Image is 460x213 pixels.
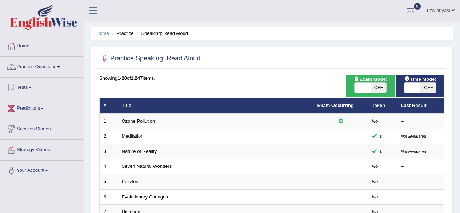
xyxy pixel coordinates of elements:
td: 5 [100,174,118,190]
span: OFF [371,83,387,93]
td: 4 [100,159,118,174]
a: Ozone Pollution [122,118,155,124]
td: 3 [100,144,118,159]
td: 6 [100,189,118,205]
div: Exam occurring question [317,118,364,125]
span: 0 [414,3,421,10]
th: Last Result [397,98,444,114]
th: # [100,98,118,114]
span: Exam Mode: [351,75,390,83]
a: Practice Questions [0,57,83,75]
span: You cannot take this question anymore [377,133,385,140]
small: Not Evaluated [401,149,426,154]
div: – [401,118,440,125]
b: 1-20 [117,75,127,81]
em: No [372,179,378,184]
em: No [372,194,378,200]
a: Evolutionary Changes [122,194,168,200]
a: Nature of Reality [122,149,157,154]
li: Practice [110,30,133,37]
div: – [401,163,440,170]
em: No [372,163,378,169]
a: Exam Occurring [317,103,354,108]
span: OFF [420,83,436,93]
div: Show exams occurring in exams [346,75,395,97]
td: 2 [100,129,118,144]
span: Time Mode: [401,75,439,83]
a: Home [96,31,109,36]
em: No [372,118,378,124]
div: – [401,194,440,201]
a: Strategy Videos [0,140,83,158]
a: Home [0,36,83,54]
h2: Practice Speaking: Read Aloud [99,53,200,64]
b: 1,247 [131,75,143,81]
a: Your Account [0,161,83,179]
td: 1 [100,114,118,129]
div: Showing of items. [99,75,444,82]
th: Title [118,98,313,114]
a: Seven Natural Wonders [122,163,172,169]
a: Tests [0,78,83,96]
a: Predictions [0,98,83,117]
div: – [401,178,440,185]
a: Success Stories [0,119,83,137]
th: Taken [368,98,397,114]
span: You cannot take this question anymore [377,147,385,155]
a: Meditation [122,133,144,139]
small: Not Evaluated [401,134,426,138]
li: Speaking: Read Aloud [135,30,188,37]
a: Puzzles [122,179,139,184]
